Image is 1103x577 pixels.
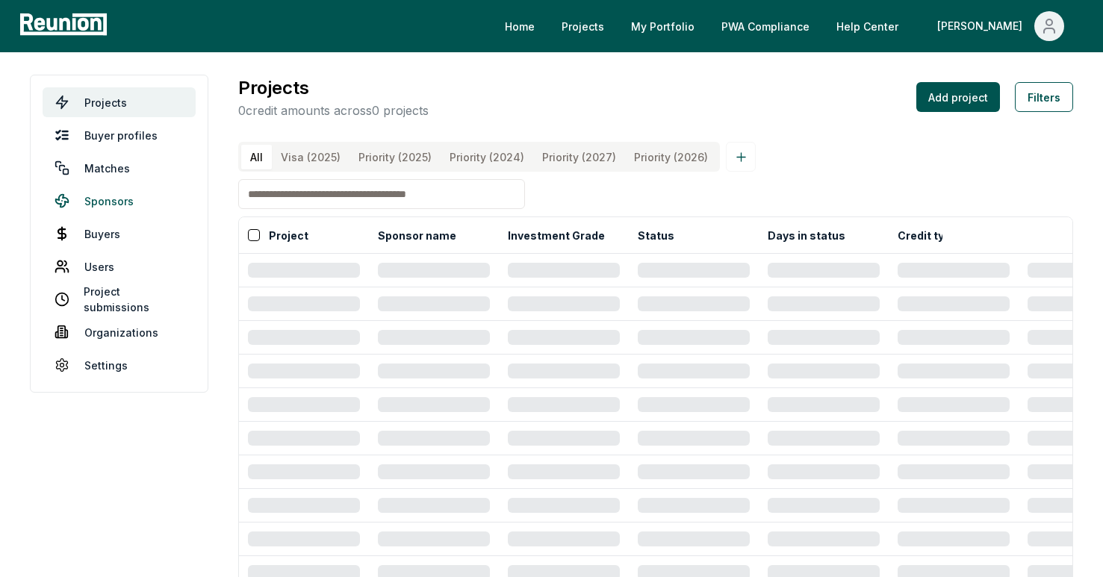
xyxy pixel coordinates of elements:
[916,82,1000,112] button: Add project
[43,87,196,117] a: Projects
[493,11,547,41] a: Home
[895,220,960,250] button: Credit type
[241,145,272,169] button: All
[43,219,196,249] a: Buyers
[1015,82,1073,112] button: Filters
[441,145,533,169] button: Priority (2024)
[272,145,349,169] button: Visa (2025)
[238,75,429,102] h3: Projects
[533,145,625,169] button: Priority (2027)
[43,317,196,347] a: Organizations
[625,145,717,169] button: Priority (2026)
[43,350,196,380] a: Settings
[619,11,706,41] a: My Portfolio
[43,284,196,314] a: Project submissions
[238,102,429,119] p: 0 credit amounts across 0 projects
[635,220,677,250] button: Status
[266,220,311,250] button: Project
[349,145,441,169] button: Priority (2025)
[505,220,608,250] button: Investment Grade
[765,220,848,250] button: Days in status
[493,11,1088,41] nav: Main
[43,186,196,216] a: Sponsors
[824,11,910,41] a: Help Center
[43,252,196,281] a: Users
[937,11,1028,41] div: [PERSON_NAME]
[375,220,459,250] button: Sponsor name
[43,120,196,150] a: Buyer profiles
[550,11,616,41] a: Projects
[709,11,821,41] a: PWA Compliance
[925,11,1076,41] button: [PERSON_NAME]
[43,153,196,183] a: Matches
